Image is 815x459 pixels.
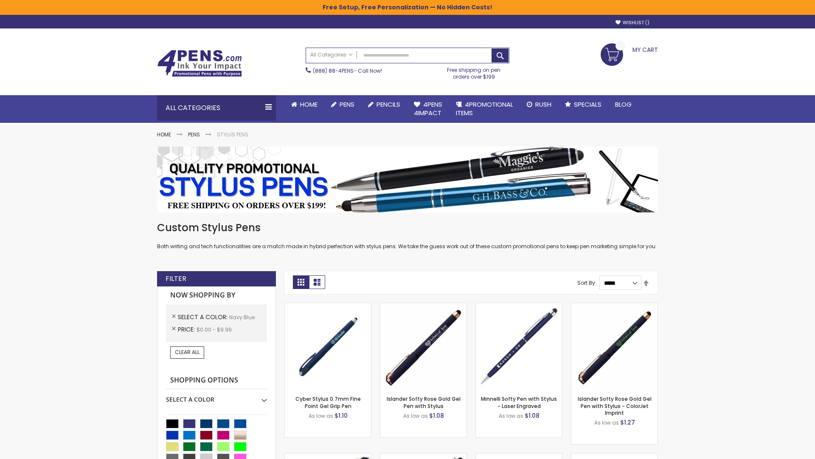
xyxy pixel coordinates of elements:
span: Pens [340,100,354,109]
a: Islander Softy Rose Gold Gel Pen with Stylus - ColorJet Imprint-Navy Blue [571,303,658,310]
img: Cyber Stylus 0.7mm Fine Point Gel Grip Pen-Navy Blue [285,303,371,389]
a: Home [157,131,171,138]
span: Home [300,100,318,109]
a: 4PROMOTIONALITEMS [449,95,520,123]
label: Sort By [577,279,595,286]
a: Islander Softy Rose Gold Gel Pen with Stylus-Navy Blue [380,303,467,310]
a: Specials [558,95,608,114]
span: Specials [574,100,601,109]
div: Free shipping on pen orders over $199 [438,63,510,80]
span: Blog [615,100,632,109]
span: As low as [594,419,619,426]
a: Islander Softy Rose Gold Gel Pen with Stylus - ColorJet Imprint [578,395,652,416]
a: Wishlist [615,20,649,26]
img: Minnelli Softy Pen with Stylus - Laser Engraved-Navy Blue [476,303,562,389]
div: Both writing and tech functionalities are a match made in hybrid perfection with stylus pens. We ... [157,221,658,250]
span: Rush [535,100,551,109]
strong: Shopping Options [166,371,267,390]
a: Cyber Stylus 0.7mm Fine Point Gel Grip Pen [295,395,361,409]
a: Rush [520,95,558,114]
span: Select A Color [178,313,229,321]
div: All Categories [157,95,276,121]
a: Clear All [170,346,204,358]
div: Select A Color [166,389,267,404]
span: As low as [309,412,333,419]
span: 4Pens 4impact [414,100,442,117]
a: Home [284,95,324,114]
span: All Categories [310,51,353,58]
span: Price [178,325,197,334]
img: Islander Softy Rose Gold Gel Pen with Stylus - ColorJet Imprint-Navy Blue [571,303,658,389]
a: Islander Softy Rose Gold Gel Pen with Stylus [387,395,461,409]
span: $1.08 [429,411,444,420]
a: Blog [608,95,638,114]
a: Pens [324,95,361,114]
span: Navy Blue [229,314,255,321]
span: 4PROMOTIONAL ITEMS [456,100,513,117]
a: Pencils [361,95,407,114]
span: As low as [403,412,428,419]
a: All Categories [306,48,357,62]
img: 4Pens Custom Pens and Promotional Products [157,50,242,77]
span: As low as [499,412,523,419]
a: Minnelli Softy Pen with Stylus - Laser Engraved [481,395,557,409]
span: $1.08 [525,411,540,420]
strong: Now Shopping by [166,286,267,304]
a: Minnelli Softy Pen with Stylus - Laser Engraved-Navy Blue [476,303,562,310]
strong: Filter [166,274,186,283]
strong: Grid [293,275,309,289]
a: 4Pens4impact [407,95,449,123]
span: Clear All [175,348,200,356]
a: Cyber Stylus 0.7mm Fine Point Gel Grip Pen-Navy Blue [285,303,371,310]
img: Stylus Pens [157,147,658,212]
span: Pencils [377,100,400,109]
span: - Call Now! [313,67,382,74]
img: Islander Softy Rose Gold Gel Pen with Stylus-Navy Blue [380,303,467,389]
span: $1.10 [334,411,348,420]
a: Pens [188,131,200,138]
h1: Custom Stylus Pens [157,221,658,235]
a: (888) 88-4PENS [313,67,354,74]
span: $1.27 [620,418,635,427]
span: $0.00 - $9.99 [197,326,232,333]
strong: Stylus Pens [217,131,248,138]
